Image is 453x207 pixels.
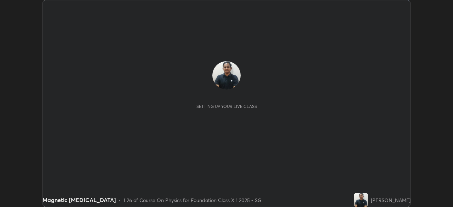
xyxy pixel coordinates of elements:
[124,196,262,204] div: L26 of Course On Physics for Foundation Class X 1 2025 - SG
[354,193,368,207] img: 4fc8fb9b56d647e28bc3800bbacc216d.jpg
[371,196,411,204] div: [PERSON_NAME]
[196,104,257,109] div: Setting up your live class
[212,61,241,90] img: 4fc8fb9b56d647e28bc3800bbacc216d.jpg
[119,196,121,204] div: •
[42,196,116,204] div: Magnetic [MEDICAL_DATA]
